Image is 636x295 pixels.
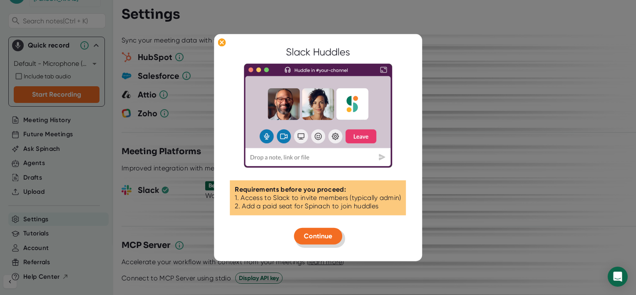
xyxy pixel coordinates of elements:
[235,194,401,202] div: 1. Access to Slack to invite members (typically admin)
[286,45,350,60] div: Slack Huddles
[294,228,342,245] button: Continue
[304,232,332,240] span: Continue
[244,64,392,168] img: huddle-example.9869bd1414992d6350a1.png
[235,185,401,194] div: Requirements before you proceed:
[235,202,401,210] div: 2. Add a paid seat for Spinach to join huddles
[608,267,628,287] div: Open Intercom Messenger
